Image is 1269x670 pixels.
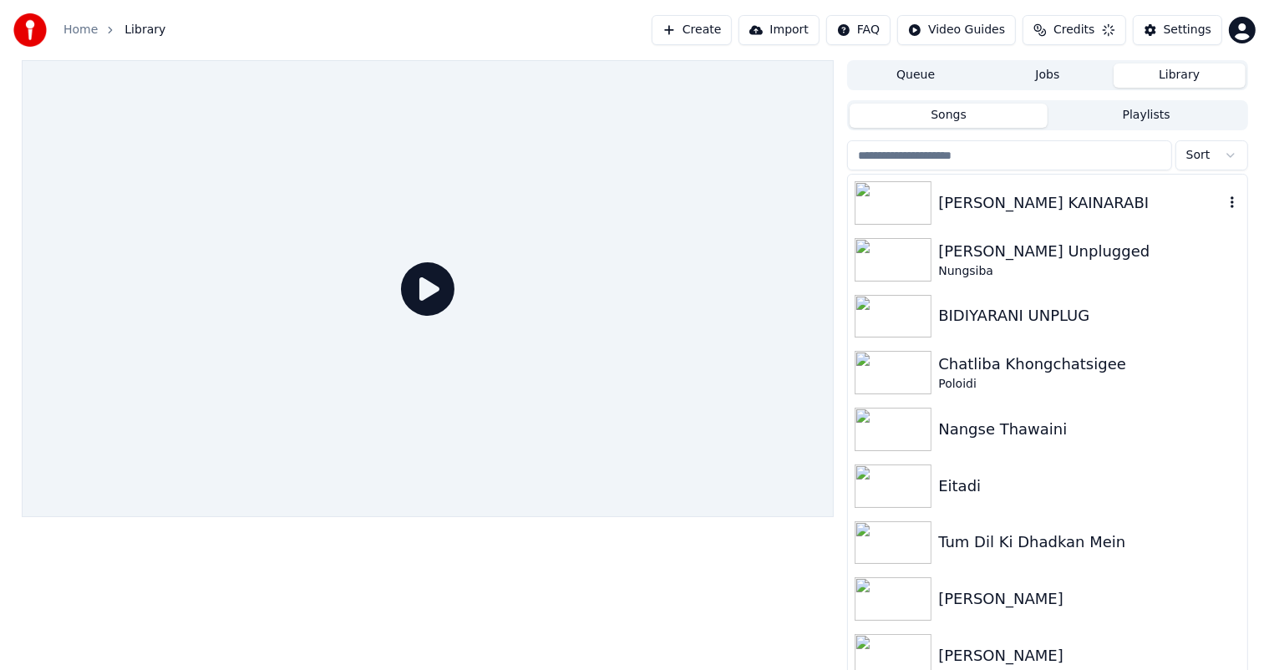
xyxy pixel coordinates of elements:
[938,191,1223,215] div: [PERSON_NAME] KAINARABI
[938,475,1240,498] div: Eitadi
[1133,15,1222,45] button: Settings
[938,376,1240,393] div: Poloidi
[897,15,1016,45] button: Video Guides
[938,418,1240,441] div: Nangse Thawaini
[63,22,98,38] a: Home
[1186,147,1211,164] span: Sort
[1114,63,1246,88] button: Library
[938,587,1240,611] div: [PERSON_NAME]
[850,104,1048,128] button: Songs
[938,644,1240,667] div: [PERSON_NAME]
[1164,22,1211,38] div: Settings
[652,15,733,45] button: Create
[826,15,891,45] button: FAQ
[1023,15,1125,45] button: Credits
[13,13,47,47] img: youka
[938,353,1240,376] div: Chatliba Khongchatsigee
[1053,22,1094,38] span: Credits
[1048,104,1246,128] button: Playlists
[938,530,1240,554] div: Tum Dil Ki Dhadkan Mein
[850,63,982,88] button: Queue
[938,304,1240,327] div: BIDIYARANI UNPLUG
[982,63,1114,88] button: Jobs
[938,263,1240,280] div: Nungsiba
[63,22,165,38] nav: breadcrumb
[938,240,1240,263] div: [PERSON_NAME] Unplugged
[124,22,165,38] span: Library
[739,15,819,45] button: Import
